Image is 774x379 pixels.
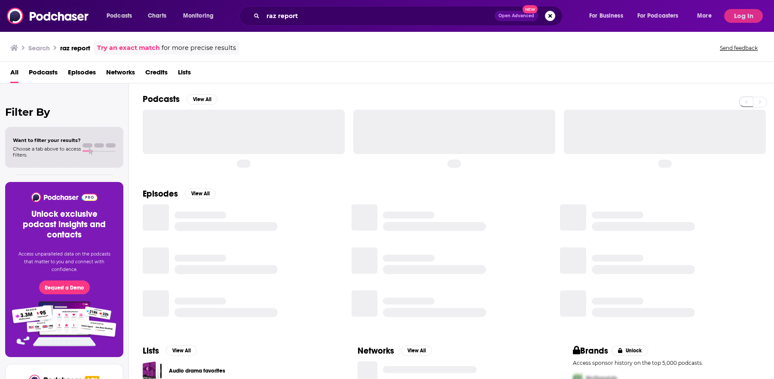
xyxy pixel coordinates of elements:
[68,65,96,83] a: Episodes
[358,345,394,356] h2: Networks
[13,137,81,143] span: Want to filter your results?
[15,209,113,240] h3: Unlock exclusive podcast insights and contacts
[724,9,763,23] button: Log In
[583,9,634,23] button: open menu
[697,10,712,22] span: More
[143,94,217,105] a: PodcastsView All
[10,65,18,83] a: All
[31,192,98,202] img: Podchaser - Follow, Share and Rate Podcasts
[106,65,135,83] a: Networks
[573,345,609,356] h2: Brands
[187,94,217,105] button: View All
[142,9,171,23] a: Charts
[589,10,623,22] span: For Business
[358,345,432,356] a: NetworksView All
[177,9,225,23] button: open menu
[573,360,760,366] p: Access sponsor history on the top 5,000 podcasts.
[523,5,538,13] span: New
[143,188,178,199] h2: Episodes
[60,44,90,52] h3: raz report
[5,106,123,118] h2: Filter By
[145,65,168,83] a: Credits
[183,10,214,22] span: Monitoring
[637,10,679,22] span: For Podcasters
[101,9,143,23] button: open menu
[143,94,180,105] h2: Podcasts
[15,250,113,274] p: Access unparalleled data on the podcasts that matter to you and connect with confidence.
[143,188,216,199] a: EpisodesView All
[495,11,538,21] button: Open AdvancedNew
[162,43,236,53] span: for more precise results
[401,345,432,356] button: View All
[13,146,81,158] span: Choose a tab above to access filters.
[148,10,166,22] span: Charts
[7,8,89,24] img: Podchaser - Follow, Share and Rate Podcasts
[143,345,197,356] a: ListsView All
[97,43,160,53] a: Try an exact match
[169,366,225,376] a: Audio drama favorites
[248,6,571,26] div: Search podcasts, credits, & more...
[143,345,159,356] h2: Lists
[499,14,534,18] span: Open Advanced
[29,65,58,83] a: Podcasts
[185,188,216,199] button: View All
[9,301,119,347] img: Pro Features
[28,44,50,52] h3: Search
[691,9,722,23] button: open menu
[612,345,648,356] button: Unlock
[178,65,191,83] a: Lists
[717,44,760,52] button: Send feedback
[39,280,90,294] button: Request a Demo
[107,10,132,22] span: Podcasts
[632,9,691,23] button: open menu
[166,345,197,356] button: View All
[263,9,495,23] input: Search podcasts, credits, & more...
